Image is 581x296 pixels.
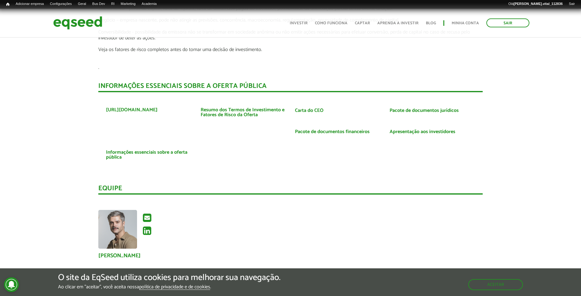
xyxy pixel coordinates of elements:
a: Carta do CEO [295,108,324,113]
div: INFORMAÇÕES ESSENCIAIS SOBRE A OFERTA PÚBLICA [98,83,483,92]
p: Veja os fatores de risco completos antes do tomar uma decisão de investimento. [98,47,483,53]
p: Ao clicar em "aceitar", você aceita nossa . [58,284,281,290]
a: [PERSON_NAME] [98,253,141,259]
a: RI [108,2,118,6]
a: Pacote de documentos jurídicos [390,108,459,113]
span: Início [6,2,10,6]
a: Investir [290,21,308,25]
div: Equipe [98,185,483,195]
a: Configurações [47,2,75,6]
img: EqSeed [53,15,102,31]
a: Captar [355,21,370,25]
a: Academia [139,2,160,6]
a: Olá[PERSON_NAME].vital_112836 [505,2,566,6]
a: Ver perfil do usuário. [98,210,137,249]
a: Adicionar empresa [13,2,47,6]
a: Resumo dos Termos de Investimento e Fatores de Risco da Oferta [201,108,286,117]
a: Blog [426,21,436,25]
button: Aceitar [468,279,523,290]
p: . [98,65,483,70]
a: Informações essenciais sobre a oferta pública [106,150,191,160]
a: Sair [486,18,529,27]
a: Aprenda a investir [377,21,418,25]
a: Como funciona [315,21,347,25]
a: política de privacidade e de cookies [139,285,210,290]
a: Bus Dev [89,2,108,6]
a: Início [3,2,13,7]
a: Geral [75,2,89,6]
a: Apresentação aos investidores [390,129,455,134]
a: Marketing [118,2,139,6]
h5: O site da EqSeed utiliza cookies para melhorar sua navegação. [58,273,281,282]
a: Minha conta [452,21,479,25]
a: [URL][DOMAIN_NAME] [106,108,158,112]
a: Sair [566,2,578,6]
img: Foto de Gentil Nascimento [98,210,137,249]
strong: [PERSON_NAME].vital_112836 [514,2,563,6]
a: Pacote de documentos financeiros [295,129,370,134]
